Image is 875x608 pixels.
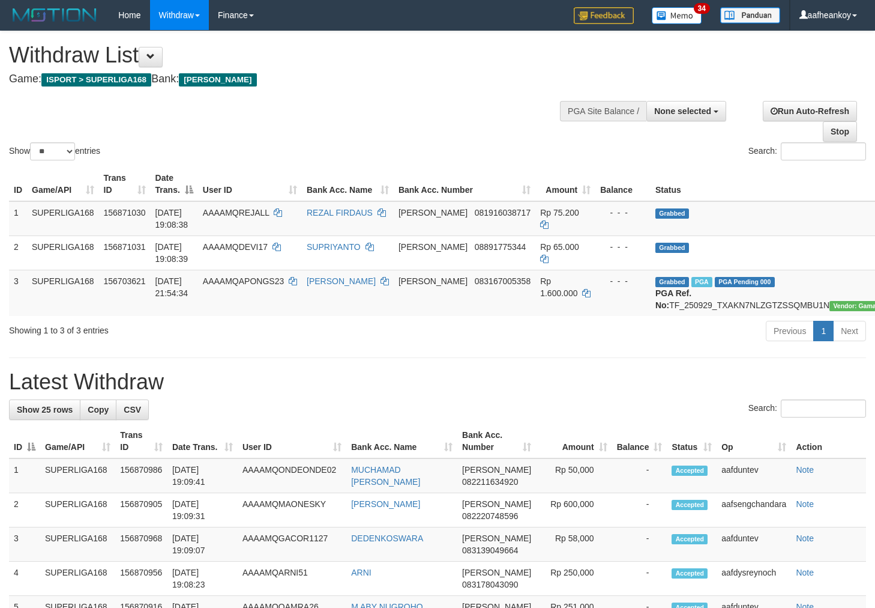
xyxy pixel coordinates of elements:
[9,562,40,596] td: 4
[766,321,814,341] a: Previous
[717,493,791,527] td: aafsengchandara
[796,568,814,577] a: Note
[167,562,238,596] td: [DATE] 19:08:23
[655,243,689,253] span: Grabbed
[238,527,346,562] td: AAAAMQGACOR1127
[717,562,791,596] td: aafdysreynoch
[41,73,151,87] span: ISPORT > SUPERLIGA168
[833,321,866,341] a: Next
[115,424,167,458] th: Trans ID: activate to sort column ascending
[475,276,531,286] span: Copy 083167005358 to clipboard
[351,534,423,543] a: DEDENKOSWARA
[394,167,535,201] th: Bank Acc. Number: activate to sort column ascending
[346,424,457,458] th: Bank Acc. Name: activate to sort column ascending
[167,493,238,527] td: [DATE] 19:09:31
[30,142,75,160] select: Showentries
[462,546,518,555] span: Copy 083139049664 to clipboard
[351,568,371,577] a: ARNI
[475,208,531,217] span: Copy 081916038717 to clipboard
[9,320,356,336] div: Showing 1 to 3 of 3 entries
[203,242,268,252] span: AAAAMQDEVI17
[104,242,146,252] span: 156871031
[307,276,376,286] a: [PERSON_NAME]
[574,7,634,24] img: Feedback.jpg
[462,568,531,577] span: [PERSON_NAME]
[560,101,646,121] div: PGA Site Balance /
[655,288,691,310] b: PGA Ref. No:
[672,466,708,476] span: Accepted
[151,167,198,201] th: Date Trans.: activate to sort column descending
[655,208,689,219] span: Grabbed
[600,275,646,287] div: - - -
[203,208,269,217] span: AAAAMQREJALL
[462,465,531,475] span: [PERSON_NAME]
[124,405,141,415] span: CSV
[715,277,775,287] span: PGA Pending
[600,207,646,219] div: - - -
[302,167,394,201] th: Bank Acc. Name: activate to sort column ascending
[351,499,420,509] a: [PERSON_NAME]
[167,527,238,562] td: [DATE] 19:09:07
[612,562,667,596] td: -
[9,167,27,201] th: ID
[167,424,238,458] th: Date Trans.: activate to sort column ascending
[748,400,866,418] label: Search:
[40,562,115,596] td: SUPERLIGA168
[717,527,791,562] td: aafduntev
[536,458,612,493] td: Rp 50,000
[781,400,866,418] input: Search:
[115,458,167,493] td: 156870986
[27,270,99,316] td: SUPERLIGA168
[27,167,99,201] th: Game/API: activate to sort column ascending
[536,562,612,596] td: Rp 250,000
[791,424,866,458] th: Action
[99,167,151,201] th: Trans ID: activate to sort column ascending
[717,424,791,458] th: Op: activate to sort column ascending
[720,7,780,23] img: panduan.png
[672,534,708,544] span: Accepted
[796,534,814,543] a: Note
[9,527,40,562] td: 3
[612,458,667,493] td: -
[9,142,100,160] label: Show entries
[9,6,100,24] img: MOTION_logo.png
[238,424,346,458] th: User ID: activate to sort column ascending
[104,208,146,217] span: 156871030
[116,400,149,420] a: CSV
[536,527,612,562] td: Rp 58,000
[672,500,708,510] span: Accepted
[796,465,814,475] a: Note
[462,580,518,589] span: Copy 083178043090 to clipboard
[536,493,612,527] td: Rp 600,000
[104,276,146,286] span: 156703621
[155,242,188,264] span: [DATE] 19:08:39
[238,562,346,596] td: AAAAMQARNI51
[763,101,857,121] a: Run Auto-Refresh
[612,424,667,458] th: Balance: activate to sort column ascending
[540,276,577,298] span: Rp 1.600.000
[27,201,99,236] td: SUPERLIGA168
[457,424,536,458] th: Bank Acc. Number: activate to sort column ascending
[115,562,167,596] td: 156870956
[40,424,115,458] th: Game/API: activate to sort column ascending
[646,101,726,121] button: None selected
[238,458,346,493] td: AAAAMQONDEONDE02
[813,321,834,341] a: 1
[9,201,27,236] td: 1
[9,73,571,85] h4: Game: Bank:
[40,493,115,527] td: SUPERLIGA168
[167,458,238,493] td: [DATE] 19:09:41
[717,458,791,493] td: aafduntev
[748,142,866,160] label: Search:
[9,43,571,67] h1: Withdraw List
[462,499,531,509] span: [PERSON_NAME]
[9,493,40,527] td: 2
[540,242,579,252] span: Rp 65.000
[781,142,866,160] input: Search:
[155,208,188,230] span: [DATE] 19:08:38
[27,236,99,270] td: SUPERLIGA168
[536,424,612,458] th: Amount: activate to sort column ascending
[652,7,702,24] img: Button%20Memo.svg
[9,270,27,316] td: 3
[691,277,712,287] span: Marked by aafchhiseyha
